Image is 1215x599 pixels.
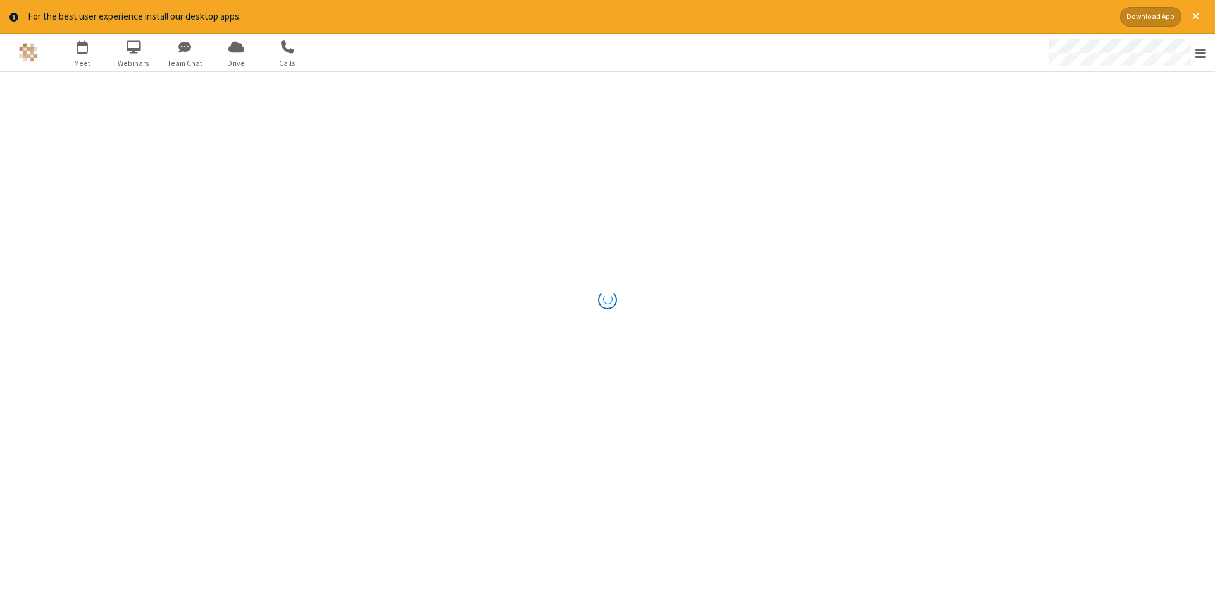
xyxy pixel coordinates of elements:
span: Meet [59,58,106,69]
button: Download App [1120,7,1181,27]
span: Calls [264,58,311,69]
span: Webinars [110,58,158,69]
div: For the best user experience install our desktop apps. [28,9,1111,24]
span: Team Chat [161,58,209,69]
span: Drive [213,58,260,69]
button: Close alert [1186,7,1206,27]
button: Logo [4,34,52,71]
div: Open menu [1037,34,1215,71]
img: QA Selenium DO NOT DELETE OR CHANGE [19,43,38,62]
